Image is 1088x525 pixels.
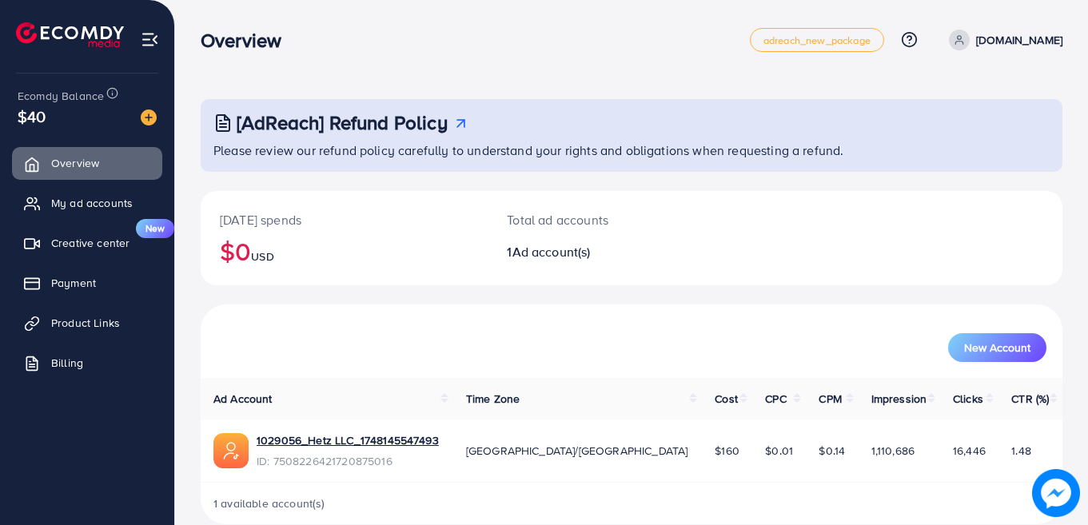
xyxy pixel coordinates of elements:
[237,111,448,134] h3: [AdReach] Refund Policy
[201,29,294,52] h3: Overview
[18,88,104,104] span: Ecomdy Balance
[819,391,841,407] span: CPM
[1032,469,1080,517] img: image
[257,453,439,469] span: ID: 7508226421720875016
[12,227,162,259] a: Creative centerNew
[257,432,439,448] a: 1029056_Hetz LLC_1748145547493
[953,443,986,459] span: 16,446
[213,495,325,511] span: 1 available account(s)
[220,236,468,266] h2: $0
[51,275,96,291] span: Payment
[819,443,845,459] span: $0.14
[220,210,468,229] p: [DATE] spends
[507,210,684,229] p: Total ad accounts
[136,219,174,238] span: New
[964,342,1030,353] span: New Account
[1011,391,1049,407] span: CTR (%)
[51,155,99,171] span: Overview
[507,245,684,260] h2: 1
[765,443,793,459] span: $0.01
[141,30,159,49] img: menu
[12,347,162,379] a: Billing
[765,391,786,407] span: CPC
[251,249,273,264] span: USD
[750,28,884,52] a: adreach_new_package
[1011,443,1031,459] span: 1.48
[715,443,739,459] span: $160
[512,243,591,261] span: Ad account(s)
[943,30,1062,50] a: [DOMAIN_NAME]
[871,443,915,459] span: 1,110,686
[51,235,130,251] span: Creative center
[51,355,83,371] span: Billing
[16,22,124,47] img: logo
[763,35,871,46] span: adreach_new_package
[213,433,249,468] img: ic-ads-acc.e4c84228.svg
[141,109,157,125] img: image
[12,147,162,179] a: Overview
[12,267,162,299] a: Payment
[976,30,1062,50] p: [DOMAIN_NAME]
[51,195,133,211] span: My ad accounts
[466,443,688,459] span: [GEOGRAPHIC_DATA]/[GEOGRAPHIC_DATA]
[953,391,983,407] span: Clicks
[12,187,162,219] a: My ad accounts
[51,315,120,331] span: Product Links
[12,307,162,339] a: Product Links
[466,391,520,407] span: Time Zone
[213,391,273,407] span: Ad Account
[213,141,1053,160] p: Please review our refund policy carefully to understand your rights and obligations when requesti...
[948,333,1046,362] button: New Account
[18,105,46,128] span: $40
[715,391,738,407] span: Cost
[871,391,927,407] span: Impression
